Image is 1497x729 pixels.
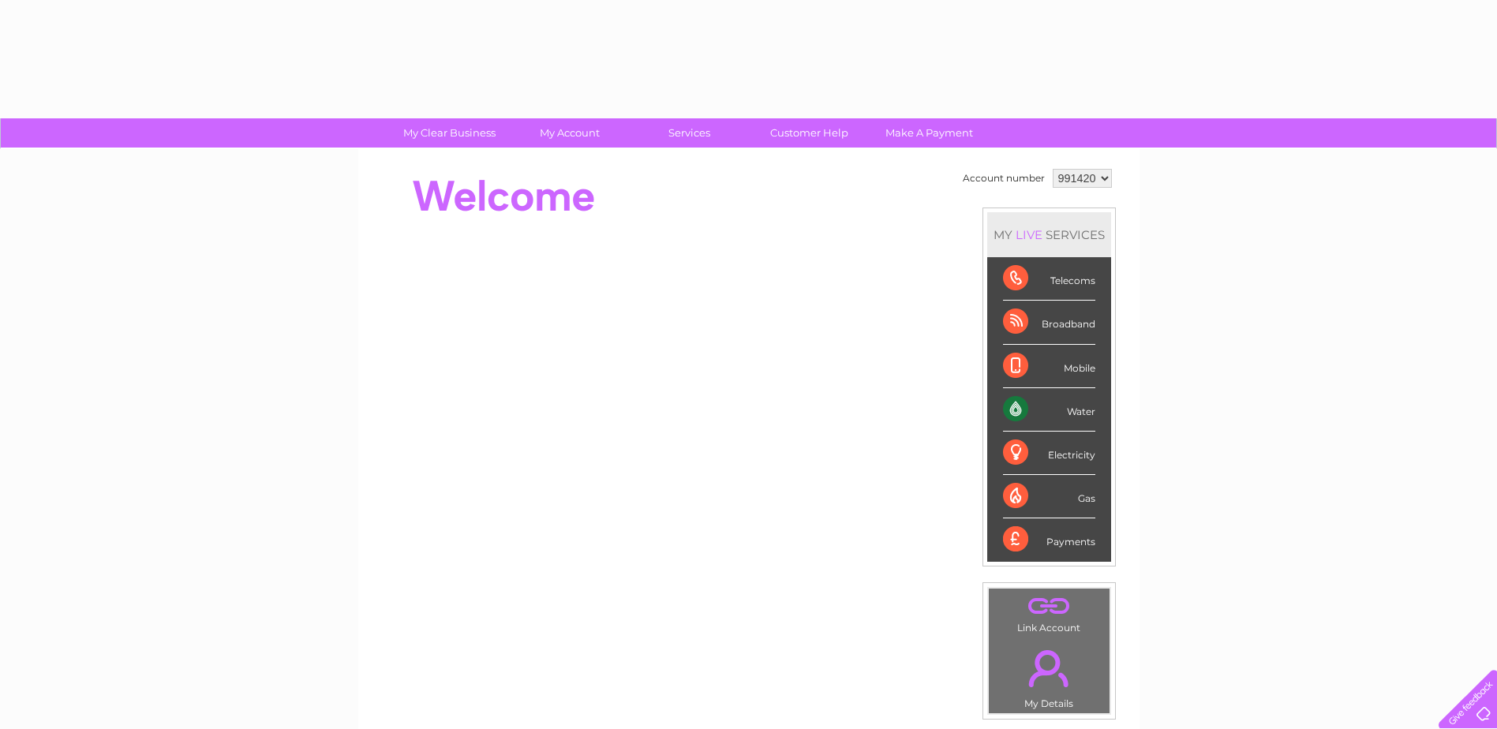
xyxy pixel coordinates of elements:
[1003,301,1095,344] div: Broadband
[993,641,1106,696] a: .
[1003,388,1095,432] div: Water
[384,118,515,148] a: My Clear Business
[504,118,634,148] a: My Account
[993,593,1106,620] a: .
[1003,345,1095,388] div: Mobile
[1012,227,1046,242] div: LIVE
[864,118,994,148] a: Make A Payment
[988,588,1110,637] td: Link Account
[1003,257,1095,301] div: Telecoms
[1003,518,1095,561] div: Payments
[988,637,1110,714] td: My Details
[987,212,1111,257] div: MY SERVICES
[744,118,874,148] a: Customer Help
[1003,432,1095,475] div: Electricity
[1003,475,1095,518] div: Gas
[959,165,1049,192] td: Account number
[624,118,754,148] a: Services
